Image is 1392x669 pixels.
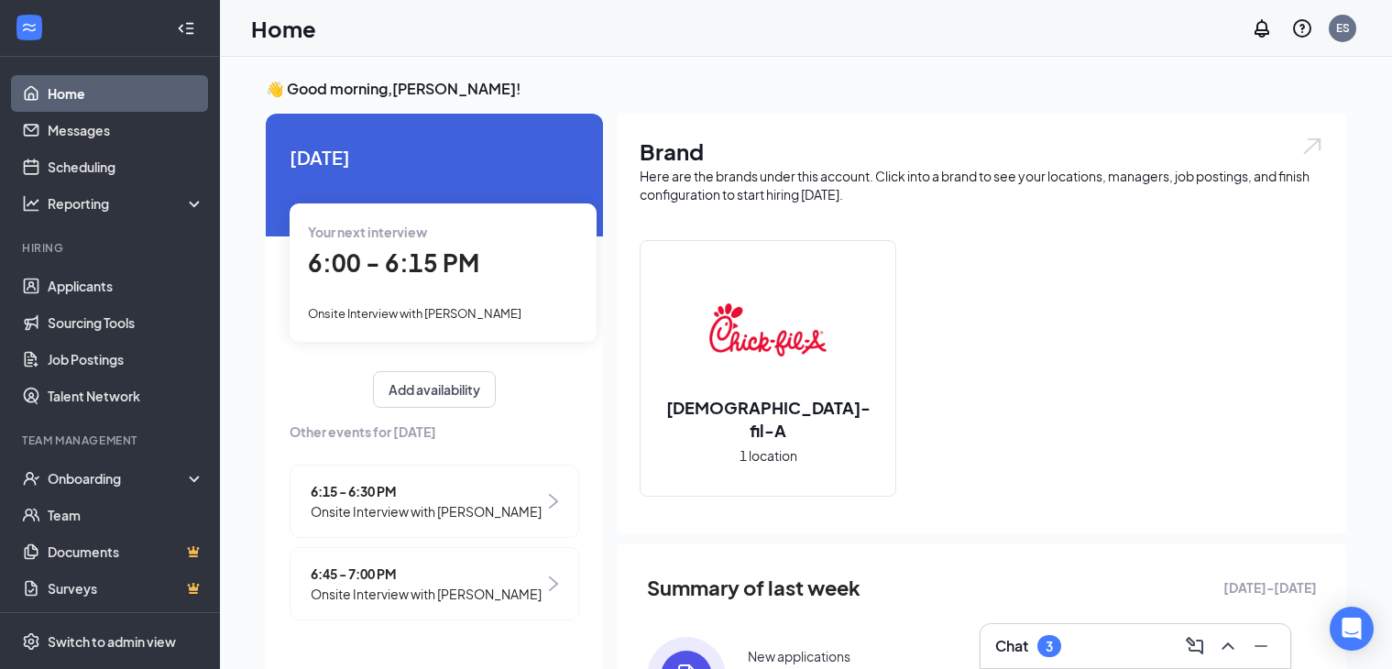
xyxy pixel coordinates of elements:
[1250,635,1272,657] svg: Minimize
[308,306,521,321] span: Onsite Interview with [PERSON_NAME]
[1336,20,1350,36] div: ES
[640,136,1324,167] h1: Brand
[48,341,204,378] a: Job Postings
[48,497,204,533] a: Team
[740,445,797,466] span: 1 location
[311,584,542,604] span: Onsite Interview with [PERSON_NAME]
[1330,607,1374,651] div: Open Intercom Messenger
[48,194,205,213] div: Reporting
[266,79,1346,99] h3: 👋 Good morning, [PERSON_NAME] !
[709,271,827,389] img: Chick-fil-A
[48,75,204,112] a: Home
[290,422,579,442] span: Other events for [DATE]
[48,469,189,488] div: Onboarding
[308,247,479,278] span: 6:00 - 6:15 PM
[995,636,1028,656] h3: Chat
[48,304,204,341] a: Sourcing Tools
[251,13,316,44] h1: Home
[48,378,204,414] a: Talent Network
[640,167,1324,203] div: Here are the brands under this account. Click into a brand to see your locations, managers, job p...
[22,433,201,448] div: Team Management
[641,396,895,442] h2: [DEMOGRAPHIC_DATA]-fil-A
[311,564,542,584] span: 6:45 - 7:00 PM
[308,224,427,240] span: Your next interview
[1251,17,1273,39] svg: Notifications
[48,112,204,148] a: Messages
[373,371,496,408] button: Add availability
[1223,577,1317,598] span: [DATE] - [DATE]
[48,148,204,185] a: Scheduling
[22,469,40,488] svg: UserCheck
[1246,631,1276,661] button: Minimize
[1184,635,1206,657] svg: ComposeMessage
[48,570,204,607] a: SurveysCrown
[48,533,204,570] a: DocumentsCrown
[290,143,579,171] span: [DATE]
[22,632,40,651] svg: Settings
[22,240,201,256] div: Hiring
[647,572,860,604] span: Summary of last week
[20,18,38,37] svg: WorkstreamLogo
[177,19,195,38] svg: Collapse
[1180,631,1210,661] button: ComposeMessage
[311,481,542,501] span: 6:15 - 6:30 PM
[48,632,176,651] div: Switch to admin view
[748,647,850,665] div: New applications
[1213,631,1243,661] button: ChevronUp
[1300,136,1324,157] img: open.6027fd2a22e1237b5b06.svg
[311,501,542,521] span: Onsite Interview with [PERSON_NAME]
[1291,17,1313,39] svg: QuestionInfo
[48,268,204,304] a: Applicants
[22,194,40,213] svg: Analysis
[1046,639,1053,654] div: 3
[1217,635,1239,657] svg: ChevronUp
